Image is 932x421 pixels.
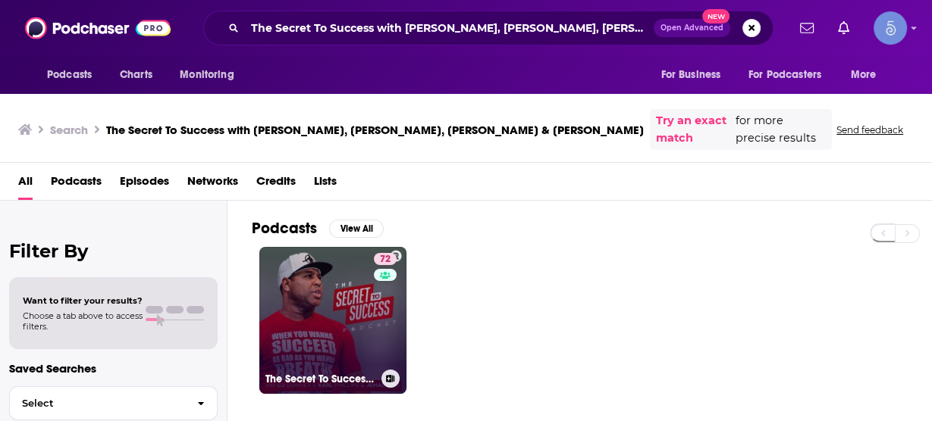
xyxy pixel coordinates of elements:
[25,14,171,42] img: Podchaser - Follow, Share and Rate Podcasts
[748,64,821,86] span: For Podcasters
[739,61,843,89] button: open menu
[851,64,877,86] span: More
[252,219,317,238] h2: Podcasts
[314,169,337,200] a: Lists
[256,169,296,200] a: Credits
[265,373,375,385] h3: The Secret To Success with [PERSON_NAME], [PERSON_NAME], [PERSON_NAME] & [PERSON_NAME]
[374,253,397,265] a: 72
[874,11,907,45] img: User Profile
[650,61,739,89] button: open menu
[10,398,185,408] span: Select
[832,15,855,41] a: Show notifications dropdown
[120,64,152,86] span: Charts
[380,252,391,267] span: 72
[9,386,218,420] button: Select
[169,61,253,89] button: open menu
[36,61,111,89] button: open menu
[874,11,907,45] span: Logged in as Spiral5-G1
[840,61,896,89] button: open menu
[259,247,406,394] a: 72The Secret To Success with [PERSON_NAME], [PERSON_NAME], [PERSON_NAME] & [PERSON_NAME]
[656,112,733,147] a: Try an exact match
[832,123,908,136] button: Send feedback
[23,295,143,306] span: Want to filter your results?
[50,123,88,137] h3: Search
[9,240,218,262] h2: Filter By
[51,169,102,200] a: Podcasts
[120,169,169,200] a: Episodes
[874,11,907,45] button: Show profile menu
[794,15,820,41] a: Show notifications dropdown
[661,24,723,32] span: Open Advanced
[329,220,384,238] button: View All
[47,64,92,86] span: Podcasts
[661,64,720,86] span: For Business
[252,219,384,238] a: PodcastsView All
[654,19,730,37] button: Open AdvancedNew
[180,64,234,86] span: Monitoring
[187,169,238,200] a: Networks
[106,123,644,137] h3: The Secret To Success with [PERSON_NAME], [PERSON_NAME], [PERSON_NAME] & [PERSON_NAME]
[110,61,162,89] a: Charts
[245,16,654,40] input: Search podcasts, credits, & more...
[702,9,730,23] span: New
[23,310,143,332] span: Choose a tab above to access filters.
[736,112,826,147] span: for more precise results
[18,169,33,200] a: All
[203,11,774,45] div: Search podcasts, credits, & more...
[9,361,218,376] p: Saved Searches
